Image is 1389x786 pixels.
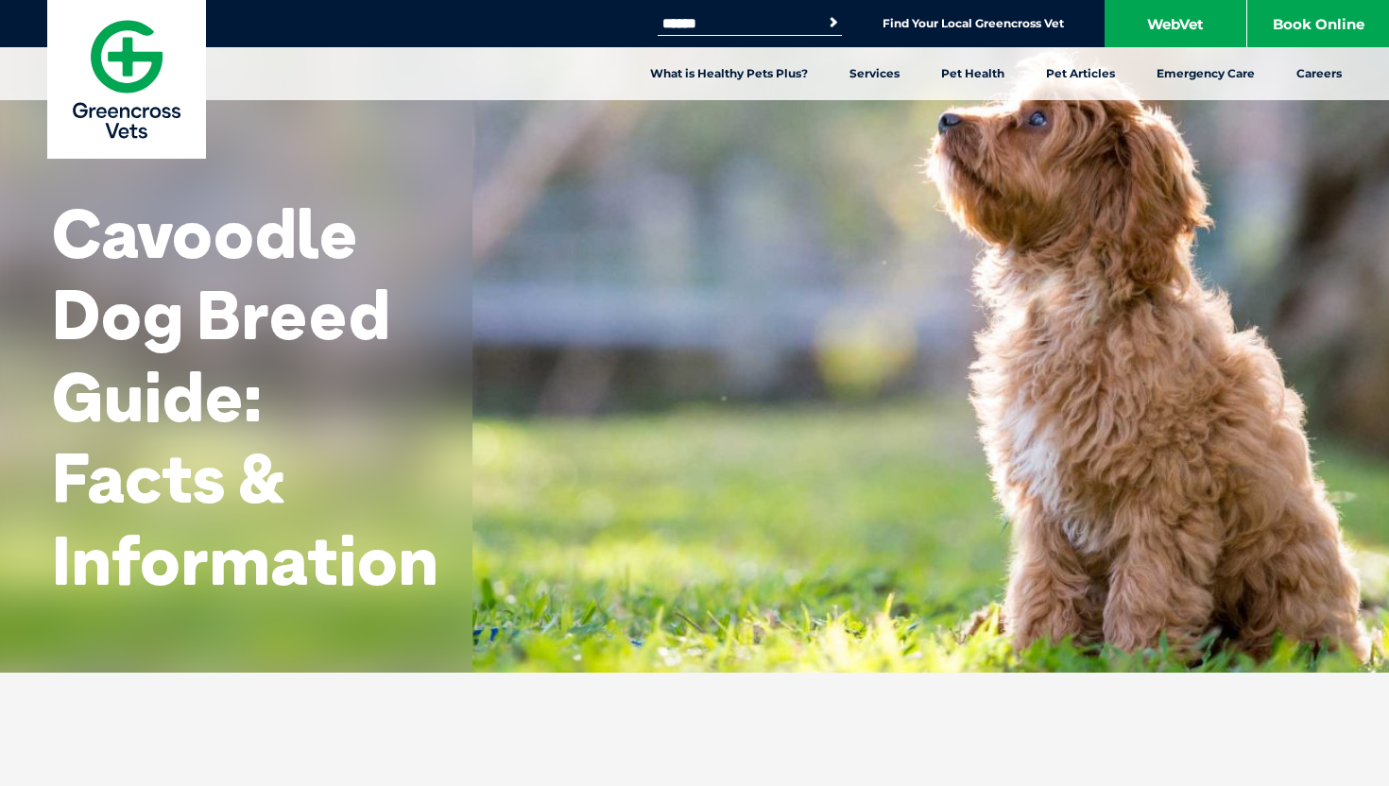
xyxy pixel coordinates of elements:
h1: Cavoodle Dog Breed Guide: Facts & Information [52,193,438,601]
button: Search [824,13,843,32]
a: What is Healthy Pets Plus? [629,47,829,100]
a: Emergency Care [1136,47,1276,100]
a: Find Your Local Greencross Vet [883,16,1064,31]
a: Services [829,47,920,100]
a: Careers [1276,47,1363,100]
a: Pet Articles [1025,47,1136,100]
a: Pet Health [920,47,1025,100]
